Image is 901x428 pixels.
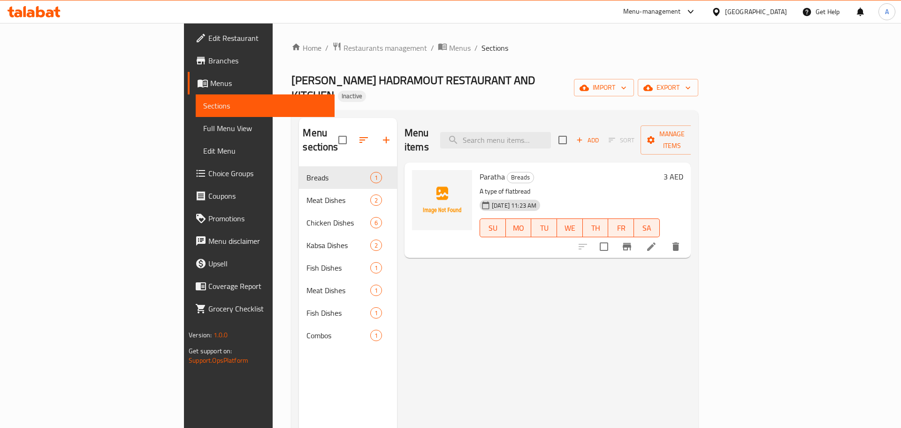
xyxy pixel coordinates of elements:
button: Add [573,133,603,148]
h6: 3 AED [664,170,683,183]
div: items [370,172,382,183]
span: Paratha [480,170,505,184]
span: Choice Groups [208,168,327,179]
span: 1 [371,264,382,272]
img: Paratha [412,170,472,230]
span: MO [510,221,528,235]
button: TU [531,218,557,237]
button: Add section [375,129,397,151]
a: Promotions [188,207,335,230]
span: FR [612,221,630,235]
button: FR [608,218,634,237]
button: TH [583,218,609,237]
span: 1.0.0 [214,329,228,341]
span: Upsell [208,258,327,269]
button: Branch-specific-item [616,235,638,258]
button: MO [506,218,532,237]
span: Breads [507,172,534,183]
span: Sections [481,42,508,54]
span: Restaurants management [344,42,427,54]
span: Add [575,135,600,146]
div: Breads [507,172,534,183]
span: export [645,82,691,93]
span: Menus [210,78,327,89]
div: Breads1 [299,166,397,189]
span: 6 [371,218,382,227]
a: Choice Groups [188,162,335,185]
span: Meat Dishes [306,285,370,296]
div: Meat Dishes2 [299,189,397,211]
span: Select all sections [333,130,352,150]
span: 1 [371,173,382,182]
div: items [370,262,382,273]
a: Support.OpsPlatform [189,354,248,366]
span: Menus [449,42,471,54]
span: import [581,82,626,93]
span: SU [484,221,502,235]
button: delete [664,235,687,258]
p: A type of flatbread [480,186,660,197]
span: [PERSON_NAME] HADRAMOUT RESTAURANT AND KITCHEN [291,70,535,106]
span: 2 [371,241,382,250]
span: 1 [371,331,382,340]
a: Menus [438,42,471,54]
span: Fish Dishes [306,262,370,273]
div: Fish Dishes [306,307,370,319]
a: Edit menu item [646,241,657,252]
span: Menu disclaimer [208,235,327,247]
span: TH [587,221,605,235]
a: Edit Restaurant [188,27,335,49]
div: Kabsa Dishes2 [299,234,397,257]
span: Breads [306,172,370,183]
button: SU [480,218,506,237]
span: Sections [203,100,327,111]
span: Coupons [208,190,327,202]
span: TU [535,221,553,235]
a: Full Menu View [196,117,335,140]
div: [GEOGRAPHIC_DATA] [725,7,787,17]
a: Coverage Report [188,275,335,297]
button: import [574,79,634,96]
h2: Menu items [405,126,429,154]
button: SA [634,218,660,237]
span: Meat Dishes [306,195,370,206]
li: / [431,42,434,54]
span: Sort sections [352,129,375,151]
a: Grocery Checklist [188,297,335,320]
li: / [474,42,478,54]
span: Kabsa Dishes [306,240,370,251]
div: Combos1 [299,324,397,347]
input: search [440,132,551,148]
div: Inactive [338,91,366,102]
span: Add item [573,133,603,148]
span: Coverage Report [208,280,327,292]
nav: Menu sections [299,163,397,350]
span: 1 [371,309,382,318]
button: Manage items [641,125,703,155]
span: Inactive [338,92,366,100]
span: Combos [306,330,370,341]
a: Menu disclaimer [188,230,335,252]
a: Menus [188,72,335,94]
span: Get support on: [189,345,232,357]
span: Select section [553,130,573,150]
span: Edit Menu [203,145,327,156]
div: Meat Dishes1 [299,279,397,302]
button: WE [557,218,583,237]
span: [DATE] 11:23 AM [488,201,540,210]
span: 1 [371,286,382,295]
span: Promotions [208,213,327,224]
a: Branches [188,49,335,72]
div: items [370,217,382,228]
span: SA [638,221,656,235]
a: Edit Menu [196,140,335,162]
span: Chicken Dishes [306,217,370,228]
span: Grocery Checklist [208,303,327,314]
span: WE [561,221,579,235]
